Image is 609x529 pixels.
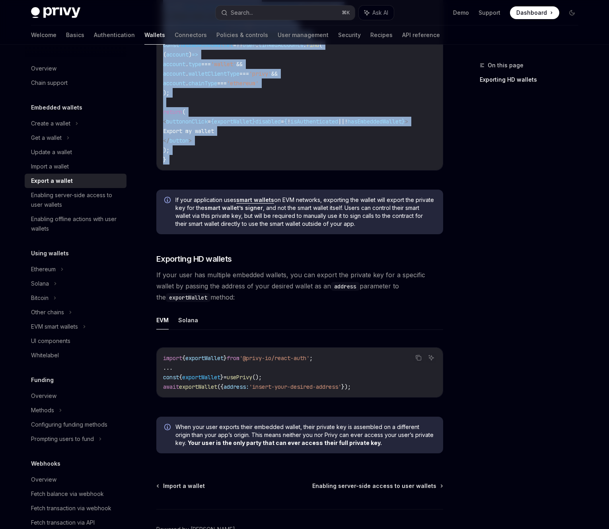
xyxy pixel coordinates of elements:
[163,51,166,58] span: (
[185,61,189,68] span: .
[338,25,361,45] a: Security
[402,118,405,125] span: }
[271,70,278,77] span: &&
[488,61,523,70] span: On this page
[453,9,469,17] a: Demo
[342,10,350,16] span: ⌘ K
[31,190,122,210] div: Enabling server-side access to user wallets
[25,501,126,515] a: Fetch transaction via webhook
[31,434,94,444] div: Prompting users to fund
[480,73,585,86] a: Exporting HD wallets
[189,70,239,77] span: walletClientType
[25,472,126,487] a: Overview
[290,118,338,125] span: isAuthenticated
[179,383,217,390] span: exportWallet
[156,311,169,329] button: EVM
[25,212,126,236] a: Enabling offline actions with user wallets
[214,118,252,125] span: exportWallet
[31,279,49,288] div: Solana
[31,406,54,415] div: Methods
[312,482,436,490] span: Enabling server-side access to user wallets
[166,118,185,125] span: button
[179,41,233,49] span: hasEmbeddedWallet
[31,475,56,484] div: Overview
[370,25,393,45] a: Recipes
[31,64,56,73] div: Overview
[163,70,185,77] span: account
[303,41,306,49] span: .
[25,417,126,432] a: Configuring funding methods
[163,374,179,381] span: const
[405,118,408,125] span: >
[252,118,255,125] span: }
[31,147,72,157] div: Update a wallet
[236,61,243,68] span: &&
[163,364,173,371] span: ...
[281,118,284,125] span: =
[359,6,394,20] button: Ask AI
[164,197,172,205] svg: Info
[189,80,217,87] span: chainType
[185,118,208,125] span: onClick
[208,118,211,125] span: =
[31,78,68,88] div: Chain support
[31,264,56,274] div: Ethereum
[25,334,126,348] a: UI components
[227,80,259,87] span: 'ethereum'
[189,137,192,144] span: >
[372,9,388,17] span: Ask AI
[31,351,59,360] div: Whitelabel
[163,137,169,144] span: </
[306,41,319,49] span: find
[426,353,436,363] button: Ask AI
[189,61,201,68] span: type
[216,6,355,20] button: Search...⌘K
[25,145,126,159] a: Update a wallet
[224,374,227,381] span: =
[249,383,341,390] span: 'insert-your-desired-address'
[239,355,309,362] span: '@privy-io/react-auth'
[348,118,402,125] span: hasEmbeddedWallet
[236,196,274,204] a: smart wallets
[217,80,227,87] span: ===
[163,118,166,125] span: <
[31,391,56,401] div: Overview
[284,118,287,125] span: {
[341,383,351,390] span: });
[156,269,443,303] span: If your user has multiple embedded wallets, you can export the private key for a specific wallet ...
[25,348,126,362] a: Whitelabel
[182,108,185,116] span: (
[144,25,165,45] a: Wallets
[243,41,255,49] span: user
[185,355,224,362] span: exportWallet
[25,188,126,212] a: Enabling server-side access to user wallets
[163,147,169,154] span: );
[31,308,64,317] div: Other chains
[31,420,107,429] div: Configuring funding methods
[31,459,60,468] h5: Webhooks
[216,25,268,45] a: Policies & controls
[163,355,182,362] span: import
[182,374,220,381] span: exportWallet
[163,41,179,49] span: const
[66,25,84,45] a: Basics
[156,253,232,264] span: Exporting HD wallets
[163,108,182,116] span: return
[259,41,303,49] span: linkedAccounts
[175,196,435,228] span: If your application uses on EVM networks, exporting the wallet will export the private key for th...
[220,374,224,381] span: }
[344,118,348,125] span: !
[255,41,259,49] span: .
[516,9,547,17] span: Dashboard
[287,118,290,125] span: !
[249,70,271,77] span: 'privy'
[31,322,78,331] div: EVM smart wallets
[31,25,56,45] a: Welcome
[201,61,211,68] span: ===
[224,355,227,362] span: }
[227,355,239,362] span: from
[157,482,205,490] a: Import a wallet
[31,249,69,258] h5: Using wallets
[227,374,252,381] span: usePrivy
[25,76,126,90] a: Chain support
